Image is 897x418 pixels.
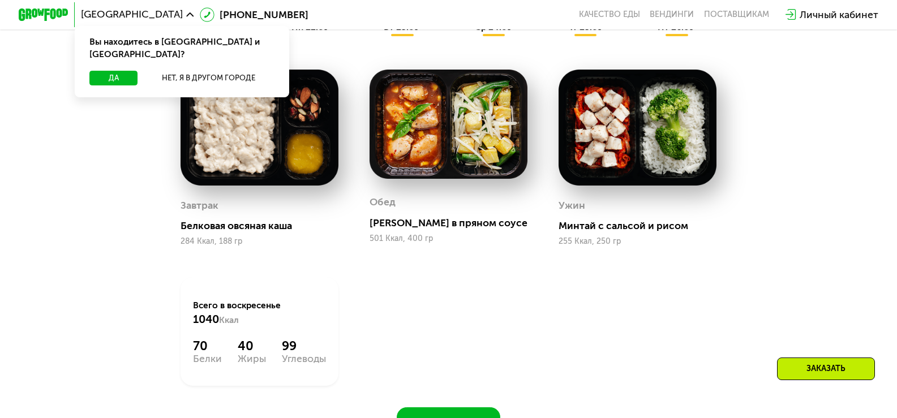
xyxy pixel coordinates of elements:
div: поставщикам [704,10,769,20]
div: Ужин [559,196,585,215]
div: Завтрак [181,196,218,215]
div: Белковая овсяная каша [181,219,348,232]
div: 284 Ккал, 188 гр [181,237,338,246]
a: Качество еды [579,10,640,20]
div: Обед [370,193,396,212]
div: 70 [193,339,222,354]
a: Вендинги [650,10,694,20]
span: [GEOGRAPHIC_DATA] [81,10,183,20]
div: Минтай с сальсой и рисом [559,219,726,232]
span: 1040 [193,312,219,326]
div: Личный кабинет [800,7,878,22]
div: Углеводы [282,354,326,364]
div: Белки [193,354,222,364]
div: 40 [238,339,266,354]
a: [PHONE_NUMBER] [200,7,308,22]
div: [PERSON_NAME] в пряном соусе [370,217,537,229]
div: 501 Ккал, 400 гр [370,234,527,243]
div: Всего в воскресенье [193,299,326,326]
span: Ккал [219,315,239,325]
button: Да [89,71,138,85]
button: Нет, я в другом городе [143,71,274,85]
div: Заказать [777,357,875,380]
div: 99 [282,339,326,354]
div: 255 Ккал, 250 гр [559,237,716,246]
div: Жиры [238,354,266,364]
div: Вы находитесь в [GEOGRAPHIC_DATA] и [GEOGRAPHIC_DATA]? [75,26,289,71]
